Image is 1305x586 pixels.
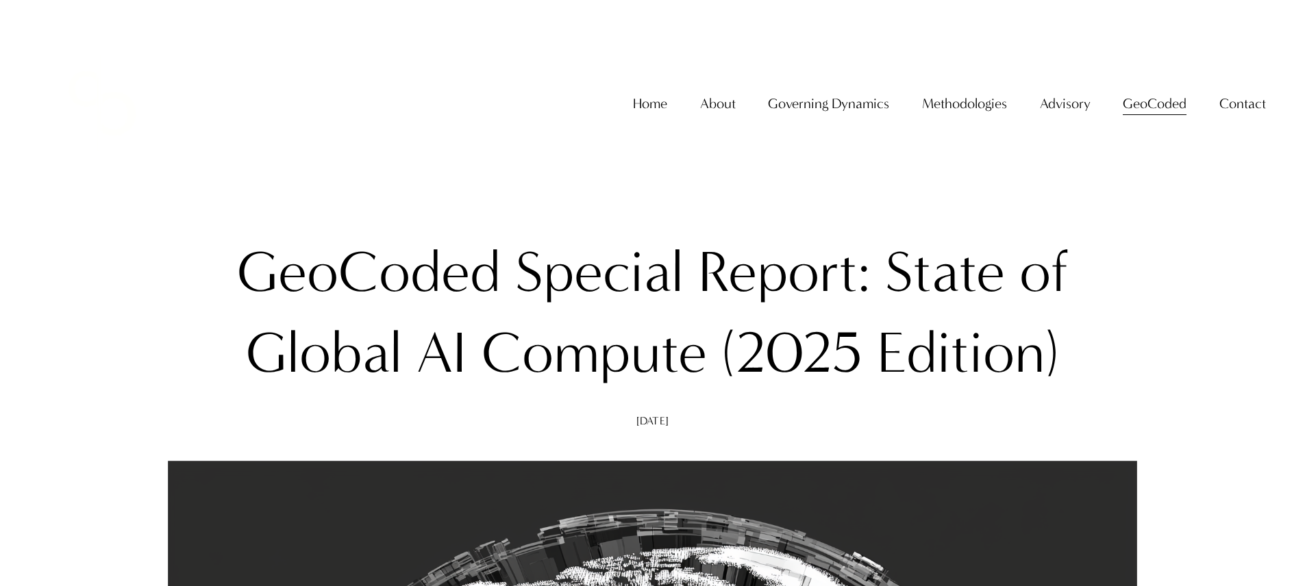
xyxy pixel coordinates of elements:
a: Home [633,90,667,118]
div: AI [417,313,467,394]
a: folder dropdown [1123,90,1186,118]
a: folder dropdown [922,90,1007,118]
a: folder dropdown [1040,90,1091,118]
span: Governing Dynamics [768,91,889,116]
div: Global [246,313,402,394]
span: About [700,91,736,116]
div: (2025 [721,313,862,394]
a: folder dropdown [768,90,889,118]
span: [DATE] [636,414,669,427]
a: folder dropdown [700,90,736,118]
div: Special [515,232,684,313]
span: Advisory [1040,91,1091,116]
div: of [1019,232,1069,313]
div: Compute [482,313,707,394]
img: Christopher Sanchez &amp; Co. [39,40,165,166]
div: Report: [698,232,871,313]
div: Edition) [877,313,1059,394]
a: folder dropdown [1219,90,1266,118]
span: Contact [1219,91,1266,116]
span: Methodologies [922,91,1007,116]
span: GeoCoded [1123,91,1186,116]
div: State [885,232,1005,313]
div: GeoCoded [237,232,501,313]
